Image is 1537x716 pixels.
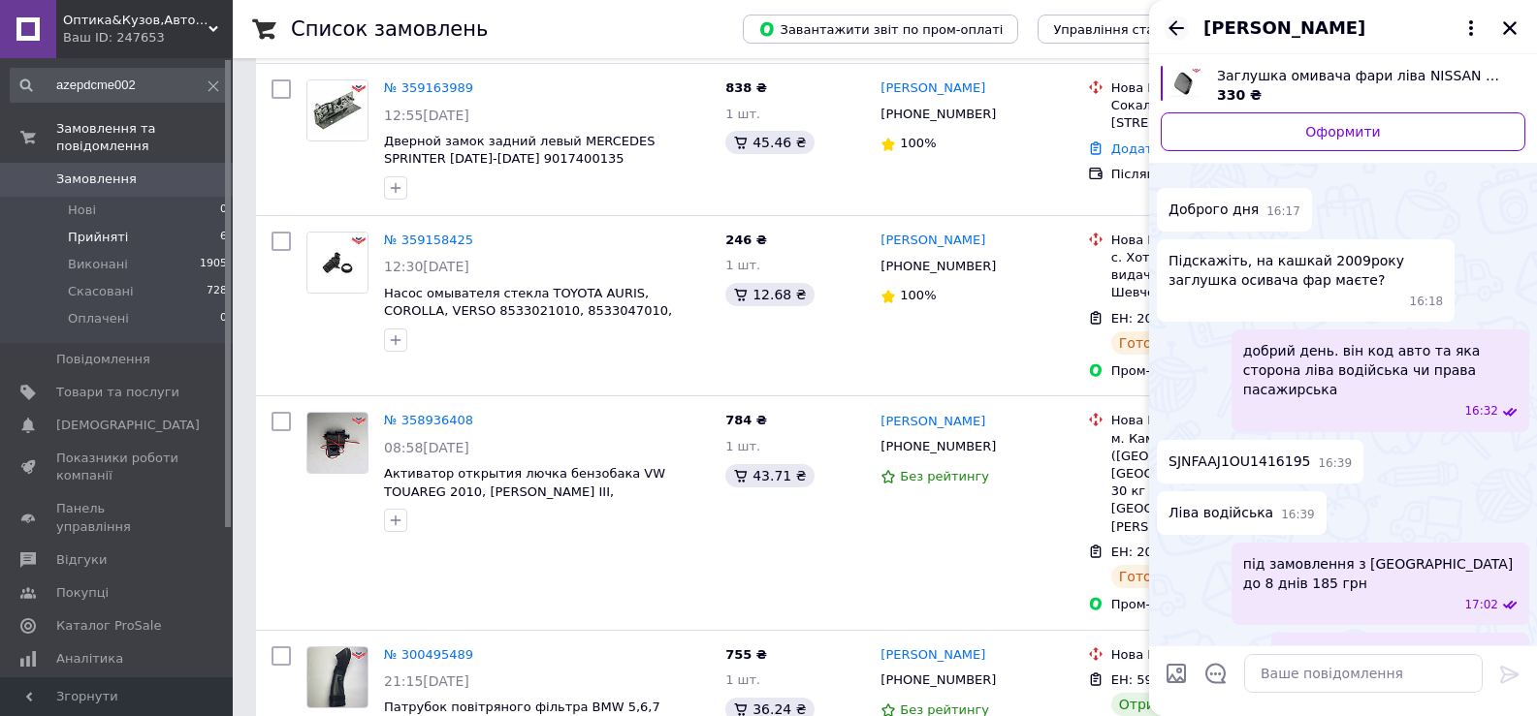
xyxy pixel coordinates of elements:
span: [PERSON_NAME] [1203,16,1365,41]
span: [PHONE_NUMBER] [881,259,996,273]
img: Фото товару [307,413,368,473]
span: добрий день. він код авто та яка сторона ліва водійська чи права пасажирська [1243,341,1518,399]
span: Управління статусами [1053,22,1201,37]
span: під замовлення з [GEOGRAPHIC_DATA] до 8 днів 185 грн [1243,554,1518,593]
span: 6 [220,229,227,246]
a: № 359163989 [384,80,473,95]
div: Нова Пошта [1111,232,1321,249]
span: Підскажіть, на кашкай 2009року заглушка осивача фар маєте? [1169,251,1443,290]
div: Готово до видачі [1111,331,1249,355]
a: [PERSON_NAME] [881,413,985,431]
span: Скасовані [68,283,134,300]
a: Фото товару [306,646,368,708]
div: Сокаль, №1 (до 30 кг) : пл. [STREET_ADDRESS] [1111,97,1321,132]
span: [PHONE_NUMBER] [881,672,996,687]
span: Нові [68,202,96,219]
span: Панель управління [56,500,179,535]
a: Насос омывателя стекла TOYOTA AURIS, COROLLA, VERSO 8533021010, 8533047010, 8533060150 [384,286,672,336]
span: Прийняті [68,229,128,246]
input: Пошук [10,68,229,103]
div: 12.68 ₴ [725,283,814,306]
span: Замовлення [56,171,137,188]
span: 12:55[DATE] [384,108,469,123]
a: Активатор открытия лючка бензобака VW TOUAREG 2010, [PERSON_NAME] III, [PERSON_NAME] 2012 7P0810773 [384,466,665,516]
span: Замовлення та повідомлення [56,120,233,155]
div: Готово до видачі [1111,565,1249,588]
span: 330 ₴ [1217,87,1262,103]
img: Фото товару [307,647,368,707]
span: 0 [220,310,227,327]
span: 100% [900,288,936,302]
span: Без рейтингу [900,469,989,483]
span: 0 [220,202,227,219]
span: Заглушка омивача фари ліва NISSAN QASHQAI [DATE]-[DATE] 286594EM8E [1217,66,1510,85]
a: [PERSON_NAME] [881,646,985,665]
span: 246 ₴ [725,233,767,247]
span: 16:18 25.08.2025 [1410,294,1444,310]
span: 755 ₴ [725,647,767,662]
span: Виконані [68,256,128,273]
span: Ліва водійська [1169,503,1273,523]
span: 08:58[DATE] [384,440,469,455]
span: Каталог ProSale [56,617,161,635]
button: Закрити [1498,16,1521,40]
span: 17:02 25.08.2025 [1464,597,1498,613]
span: Оптика&Кузов,Автозона [63,12,208,29]
a: Фото товару [306,79,368,141]
span: Повідомлення [56,351,150,368]
span: всі питання 0956345375 [1283,644,1457,665]
span: Покупці [56,584,109,602]
div: Пром-оплата [1111,596,1321,613]
span: Відгуки [56,551,107,569]
button: [PERSON_NAME] [1203,16,1483,41]
div: Пром-оплата [1111,362,1321,380]
span: Оплачені [68,310,129,327]
span: Завантажити звіт по пром-оплаті [758,20,1003,38]
img: 6022600146_w640_h640_zaglushka-omyvatelya-fary.jpg [1167,66,1201,101]
div: Отримано [1111,693,1199,716]
span: 100% [900,136,936,150]
a: [PERSON_NAME] [881,79,985,98]
span: 1 шт. [725,258,760,272]
a: Переглянути товар [1161,66,1525,105]
img: Фото товару [307,233,368,293]
a: Фото товару [306,412,368,474]
span: 784 ₴ [725,413,767,427]
button: Відкрити шаблони відповідей [1203,661,1229,686]
span: 1 шт. [725,439,760,453]
span: Дверной замок задний левый MERCEDES SPRINTER [DATE]-[DATE] 9017400135 A9017400135 [384,134,656,184]
span: 16:39 25.08.2025 [1281,507,1315,523]
a: № 359158425 [384,233,473,247]
a: № 300495489 [384,647,473,662]
a: Фото товару [306,232,368,294]
span: Доброго дня [1169,200,1259,220]
span: ЕН: 20451235692319 [1111,311,1249,326]
div: Ваш ID: 247653 [63,29,233,47]
a: № 358936408 [384,413,473,427]
span: ЕН: 20451234487482 [1111,545,1249,559]
div: с. Хотімля, Пункт приймання-видачі (до 30 кг): вул. Шевченка, 12В [1111,249,1321,302]
a: Додати ЕН [1111,141,1182,156]
div: 43.71 ₴ [725,464,814,487]
span: 1 шт. [725,672,760,687]
button: Управління статусами [1038,15,1217,44]
span: Аналітика [56,650,123,668]
span: 16:17 25.08.2025 [1266,203,1300,220]
div: Нова Пошта [1111,79,1321,97]
span: 12:30[DATE] [384,259,469,274]
span: [PHONE_NUMBER] [881,107,996,121]
span: [PHONE_NUMBER] [881,439,996,453]
span: Показники роботи компанії [56,450,179,484]
div: 45.46 ₴ [725,131,814,154]
span: 1905 [200,256,227,273]
span: 838 ₴ [725,80,767,95]
span: 21:15[DATE] [384,673,469,689]
h1: Список замовлень [291,17,488,41]
span: 728 [207,283,227,300]
span: 16:39 25.08.2025 [1318,455,1352,472]
div: м. Кам'янське ([GEOGRAPHIC_DATA], [GEOGRAPHIC_DATA].), №5 (до 30 кг на одне місце): вул. [GEOGRAP... [1111,430,1321,536]
button: Завантажити звіт по пром-оплаті [743,15,1018,44]
img: Фото товару [307,80,368,140]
